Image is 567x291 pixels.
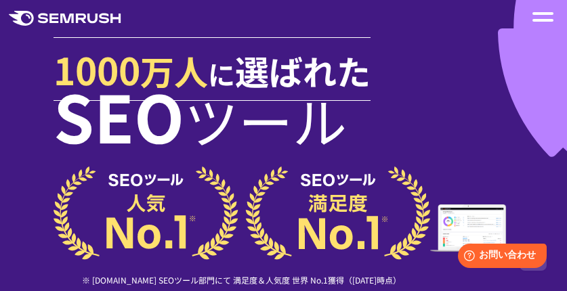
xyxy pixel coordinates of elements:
span: 万人 [140,46,208,95]
span: 選ばれた [235,46,371,95]
span: ツール [184,81,347,159]
span: に [208,54,235,93]
iframe: Help widget launcher [446,238,552,276]
span: SEO [54,68,184,162]
span: 1000 [54,42,140,96]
